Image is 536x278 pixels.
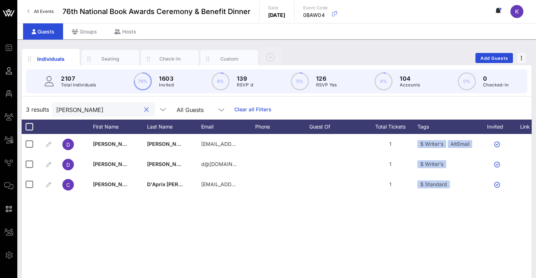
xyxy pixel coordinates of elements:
[201,161,252,167] span: d@[DOMAIN_NAME]
[363,134,417,154] div: 1
[23,6,58,17] a: All Events
[201,120,255,134] div: Email
[363,174,417,194] div: 1
[154,55,186,62] div: Check-In
[63,23,106,40] div: Groups
[93,181,136,187] span: [PERSON_NAME]
[66,182,70,188] span: C
[363,154,417,174] div: 1
[61,81,96,89] p: Total Individuals
[510,5,523,18] div: K
[417,160,446,168] div: $ Writer's
[480,55,509,61] span: Add Guests
[417,120,479,134] div: Tags
[106,23,145,40] div: Hosts
[213,55,245,62] div: Custom
[66,142,70,148] span: D
[316,74,337,83] p: 126
[34,9,54,14] span: All Events
[309,120,363,134] div: Guest Of
[159,81,174,89] p: Invited
[66,162,70,168] span: D
[479,120,518,134] div: Invited
[93,141,136,147] span: [PERSON_NAME]
[201,141,288,147] span: [EMAIL_ADDRESS][DOMAIN_NAME]
[93,161,136,167] span: [PERSON_NAME]
[147,141,190,147] span: [PERSON_NAME]
[400,74,420,83] p: 104
[177,107,204,113] div: All Guests
[94,55,127,62] div: Seating
[147,181,209,187] span: D'Aprix [PERSON_NAME]
[363,120,417,134] div: Total Tickets
[93,120,147,134] div: First Name
[303,12,328,19] p: 0BAW04
[147,120,201,134] div: Last Name
[483,81,509,89] p: Checked-In
[400,81,420,89] p: Accounts
[26,105,49,114] span: 3 results
[316,81,337,89] p: RSVP Yes
[61,74,96,83] p: 2107
[35,55,67,63] div: Individuals
[159,74,174,83] p: 1603
[172,102,230,117] div: All Guests
[448,140,472,148] div: AltEmail
[234,106,271,113] a: Clear all Filters
[255,120,309,134] div: Phone
[23,23,63,40] div: Guests
[483,74,509,83] p: 0
[417,140,446,148] div: $ Writer's
[201,181,288,187] span: [EMAIL_ADDRESS][DOMAIN_NAME]
[268,4,285,12] p: Date
[417,180,450,188] div: $ Standard
[303,4,328,12] p: Event Code
[268,12,285,19] p: [DATE]
[147,161,190,167] span: [PERSON_NAME]
[515,8,519,15] span: K
[237,74,253,83] p: 139
[237,81,253,89] p: RSVP`d
[475,53,513,63] button: Add Guests
[144,106,149,113] button: clear icon
[62,6,251,17] span: 76th National Book Awards Ceremony & Benefit Dinner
